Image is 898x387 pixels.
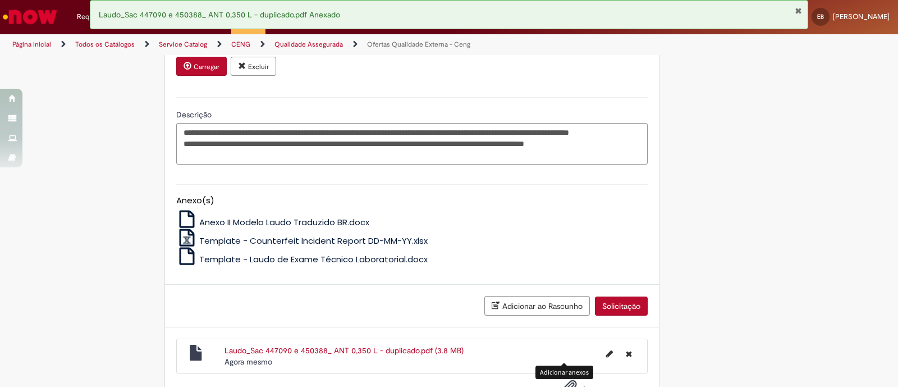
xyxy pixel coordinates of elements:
[224,357,272,367] time: 01/10/2025 09:02:07
[176,253,428,265] a: Template - Laudo de Exame Técnico Laboratorial.docx
[1,6,59,28] img: ServiceNow
[231,40,250,49] a: CENG
[199,216,369,228] span: Anexo II Modelo Laudo Traduzido BR.docx
[75,40,135,49] a: Todos os Catálogos
[199,253,428,265] span: Template - Laudo de Exame Técnico Laboratorial.docx
[599,345,620,363] button: Editar nome de arquivo Laudo_Sac 447090 e 450388_ ANT 0,350 L - duplicado.pdf
[176,216,370,228] a: Anexo II Modelo Laudo Traduzido BR.docx
[176,57,227,76] button: Carregar anexo de Anexar Laudo Required
[99,10,340,20] span: Laudo_Sac 447090 e 450388_ ANT 0,350 L - duplicado.pdf Anexado
[176,235,428,247] a: Template - Counterfeit Incident Report DD-MM-YY.xlsx
[194,62,219,71] small: Carregar
[535,366,593,379] div: Adicionar anexos
[224,345,464,356] a: Laudo_Sac 447090 e 450388_ ANT 0,350 L - duplicado.pdf (3.8 MB)
[367,40,470,49] a: Ofertas Qualidade Externa - Ceng
[595,297,648,316] button: Solicitação
[795,6,802,15] button: Fechar Notificação
[231,57,276,76] button: Excluir anexo Laudo_Sac 447090 e 450388_ ANT 0,350 L - duplicado.pdf
[833,12,890,21] span: [PERSON_NAME]
[274,40,343,49] a: Qualidade Assegurada
[176,196,648,206] h5: Anexo(s)
[199,235,428,247] span: Template - Counterfeit Incident Report DD-MM-YY.xlsx
[8,34,590,55] ul: Trilhas de página
[176,123,648,165] textarea: Descrição
[484,296,590,316] button: Adicionar ao Rascunho
[224,357,272,367] span: Agora mesmo
[248,62,269,71] small: Excluir
[12,40,51,49] a: Página inicial
[817,13,824,20] span: EB
[77,11,116,22] span: Requisições
[176,110,214,120] span: Descrição
[159,40,207,49] a: Service Catalog
[619,345,639,363] button: Excluir Laudo_Sac 447090 e 450388_ ANT 0,350 L - duplicado.pdf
